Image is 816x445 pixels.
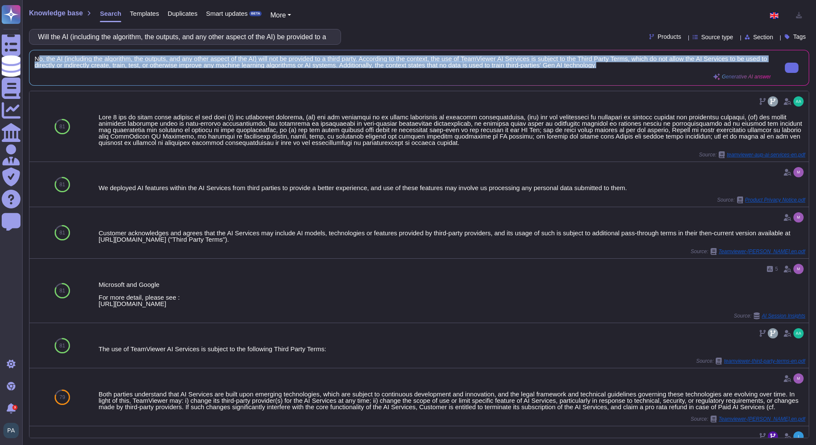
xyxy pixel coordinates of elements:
[59,395,65,400] span: 79
[59,230,65,235] span: 81
[793,431,804,442] img: user
[99,391,805,410] div: Both parties understand that AI Services are built upon emerging technologies, which are subject ...
[691,416,805,422] span: Source:
[99,185,805,191] div: We deployed AI features within the AI Services from third parties to provide a better experience,...
[34,29,332,44] input: Search a question or template...
[719,416,805,422] span: Teamviewer-[PERSON_NAME].en.pdf
[793,212,804,222] img: user
[99,114,805,146] div: Lore 8 ips do sitam conse adipisc el sed doei (t) inc utlaboreet dolorema, (al) eni adm veniamqui...
[59,182,65,187] span: 81
[793,264,804,274] img: user
[770,12,778,19] img: en
[206,10,248,17] span: Smart updates
[691,248,805,255] span: Source:
[762,313,805,318] span: AI Session Insights
[753,34,773,40] span: Section
[99,346,805,352] div: The use of TeamViewer AI Services is subject to the following Third Party Terms:
[793,328,804,338] img: user
[699,151,805,158] span: Source:
[99,281,805,307] div: Microsoft and Google For more detail, please see : [URL][DOMAIN_NAME]
[59,343,65,348] span: 81
[2,421,25,440] button: user
[775,266,778,272] span: 5
[35,55,771,68] span: No, the AI (including the algorithm, the outputs, and any other aspect of the AI) will not be pro...
[724,358,805,364] span: teamviewer-third-party-terms-en.pdf
[29,10,83,17] span: Knowledge base
[793,96,804,107] img: user
[100,10,121,17] span: Search
[12,405,17,410] div: 3
[59,124,65,129] span: 81
[727,152,805,157] span: teamviewer-aup-ai-services-en.pdf
[734,312,805,319] span: Source:
[270,10,291,20] button: More
[793,167,804,177] img: user
[658,34,681,40] span: Products
[745,197,805,202] span: Product Privacy Notice.pdf
[719,249,805,254] span: Teamviewer-[PERSON_NAME].en.pdf
[270,12,286,19] span: More
[3,423,19,438] img: user
[168,10,198,17] span: Duplicates
[701,34,733,40] span: Source type
[59,288,65,293] span: 81
[722,74,771,79] span: Generative AI answer
[717,196,805,203] span: Source:
[793,34,806,40] span: Tags
[696,358,805,364] span: Source:
[249,11,262,16] div: BETA
[793,373,804,384] img: user
[130,10,159,17] span: Templates
[99,230,805,243] div: Customer acknowledges and agrees that the AI Services may include AI models, technologies or feat...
